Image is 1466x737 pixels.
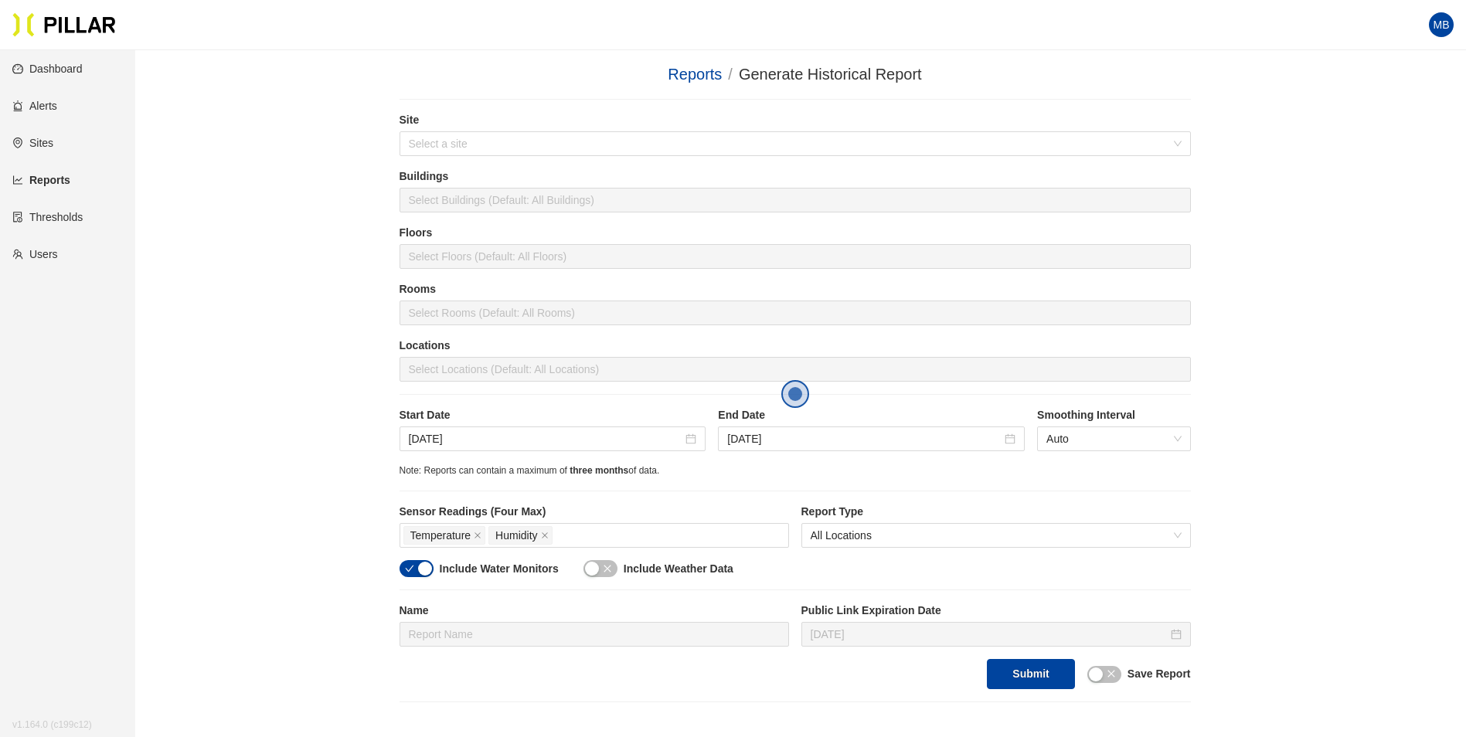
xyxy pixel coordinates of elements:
[12,63,83,75] a: dashboardDashboard
[400,464,1191,478] div: Note: Reports can contain a maximum of of data.
[12,100,57,112] a: alertAlerts
[12,248,58,260] a: teamUsers
[400,504,789,520] label: Sensor Readings (Four Max)
[781,380,809,408] button: Open the dialog
[727,430,1002,447] input: Oct 8, 2025
[1434,12,1450,37] span: MB
[668,66,722,83] a: Reports
[12,137,53,149] a: environmentSites
[400,338,1191,354] label: Locations
[474,532,481,541] span: close
[1107,669,1116,678] span: close
[12,211,83,223] a: exceptionThresholds
[409,430,683,447] input: Oct 1, 2025
[801,603,1191,619] label: Public Link Expiration Date
[12,12,116,37] img: Pillar Technologies
[801,504,1191,520] label: Report Type
[570,465,628,476] span: three months
[541,532,549,541] span: close
[400,603,789,619] label: Name
[718,407,1025,423] label: End Date
[603,564,612,573] span: close
[811,524,1182,547] span: All Locations
[12,174,70,186] a: line-chartReports
[495,527,537,544] span: Humidity
[1046,427,1181,450] span: Auto
[400,622,789,647] input: Report Name
[400,168,1191,185] label: Buildings
[400,225,1191,241] label: Floors
[739,66,922,83] span: Generate Historical Report
[400,112,1191,128] label: Site
[624,561,733,577] label: Include Weather Data
[987,659,1074,689] button: Submit
[728,66,733,83] span: /
[1037,407,1190,423] label: Smoothing Interval
[410,527,471,544] span: Temperature
[1128,666,1191,682] label: Save Report
[400,281,1191,297] label: Rooms
[811,626,1168,643] input: Oct 22, 2025
[400,407,706,423] label: Start Date
[405,564,414,573] span: check
[440,561,559,577] label: Include Water Monitors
